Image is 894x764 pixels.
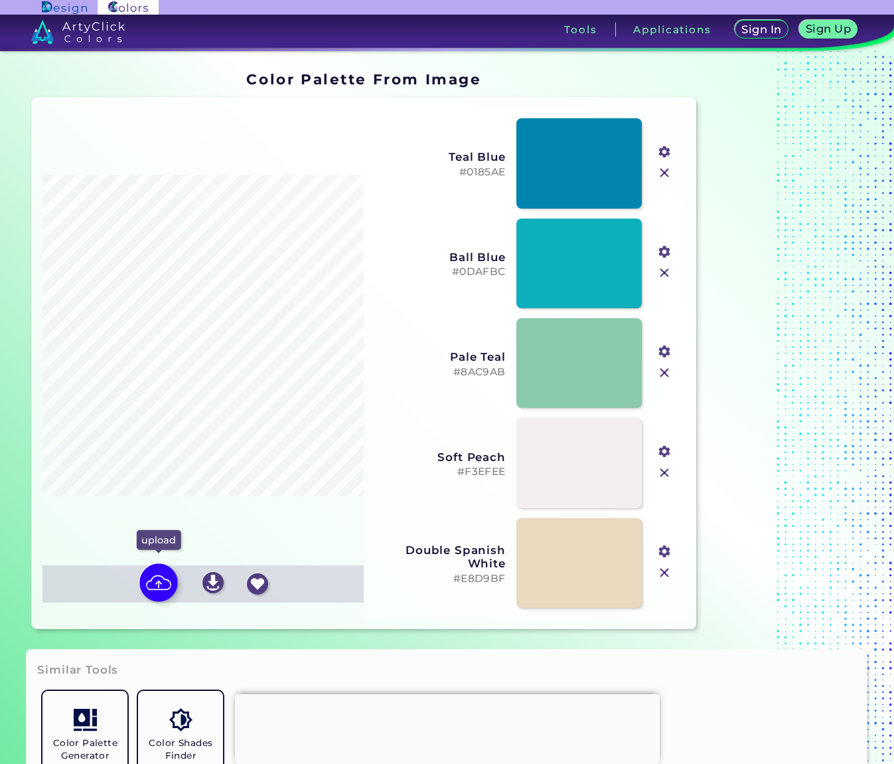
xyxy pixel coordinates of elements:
h5: Color Shades Finder [143,737,218,762]
a: Sign In [737,21,786,38]
h3: Double Spanish White [373,543,506,570]
img: icon_close.svg [656,564,673,581]
h5: #F3EFEE [373,466,506,478]
h3: Tools [564,25,597,35]
h3: Teal Blue [373,150,506,163]
img: icon_close.svg [656,264,673,282]
img: icon picture [139,563,178,602]
h3: Soft Peach [373,450,506,464]
h3: Ball Blue [373,250,506,264]
h5: #0DAFBC [373,266,506,278]
img: icon_close.svg [656,164,673,181]
img: icon_col_pal_col.svg [74,708,97,731]
h3: Pale Teal [373,350,506,363]
h5: #E8D9BF [373,573,506,585]
h5: #0185AE [373,166,506,179]
img: icon_close.svg [656,464,673,482]
img: icon_download_white.svg [202,572,224,593]
h3: Applications [633,25,711,35]
p: upload [137,529,181,549]
h3: Similar Tools [37,662,118,678]
img: ArtyClick Design logo [42,1,86,14]
h1: Color Palette From Image [246,69,481,89]
h5: Sign In [743,25,779,35]
h5: #8AC9AB [373,366,506,379]
iframe: Advertisement [235,694,660,761]
h5: Color Palette Generator [48,737,122,762]
h5: Sign Up [808,24,849,34]
img: icon_close.svg [656,364,673,381]
img: icon_favourite_white.svg [247,573,268,595]
img: icon_color_shades.svg [169,708,192,731]
img: logo_artyclick_colors_white.svg [31,20,125,44]
a: Sign Up [802,21,855,38]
